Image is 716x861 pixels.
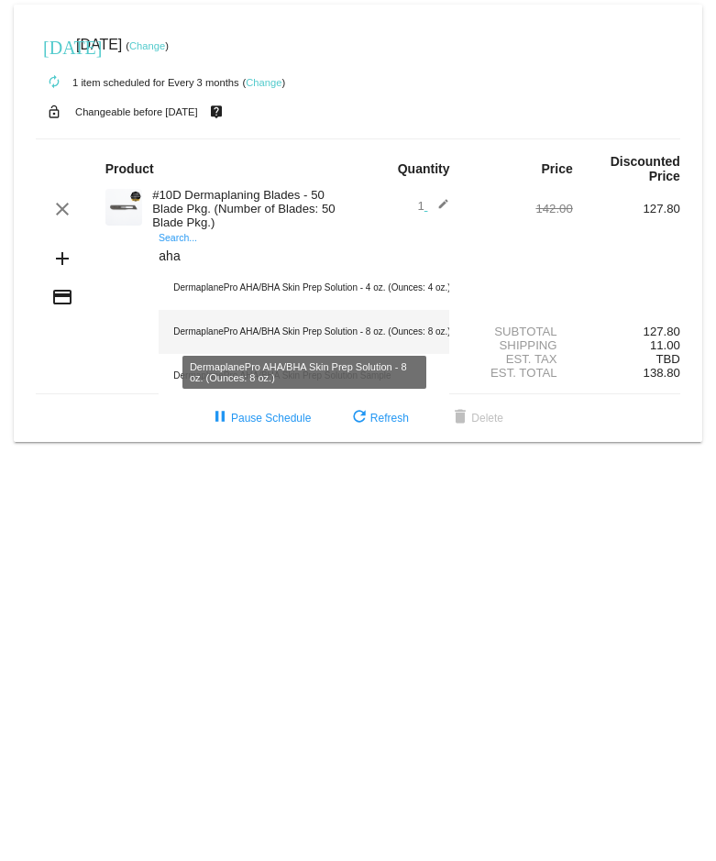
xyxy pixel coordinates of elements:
strong: Price [542,161,573,176]
div: 142.00 [466,202,573,215]
mat-icon: live_help [205,100,227,124]
mat-icon: pause [209,407,231,429]
mat-icon: edit [427,198,449,220]
div: Est. Total [466,366,573,380]
small: ( ) [243,77,286,88]
div: #10D Dermaplaning Blades - 50 Blade Pkg. (Number of Blades: 50 Blade Pkg.) [143,188,358,229]
mat-icon: delete [449,407,471,429]
button: Pause Schedule [194,402,325,435]
mat-icon: clear [51,198,73,220]
strong: Discounted Price [611,154,680,183]
div: DermaplanePro AHA/BHA Skin Prep Solution - 8 oz. (Ounces: 8 oz.) [159,310,449,354]
span: TBD [656,352,680,366]
mat-icon: add [51,248,73,270]
span: 138.80 [644,366,680,380]
mat-icon: lock_open [43,100,65,124]
span: Refresh [348,412,409,425]
small: 1 item scheduled for Every 3 months [36,77,239,88]
span: 11.00 [650,338,680,352]
mat-icon: [DATE] [43,35,65,57]
div: 127.80 [573,325,680,338]
mat-icon: credit_card [51,286,73,308]
div: DermaplanePro AHA/BHA Skin Prep Solution - 4 oz. (Ounces: 4 oz.) [159,266,449,310]
span: 1 [417,199,449,213]
small: ( ) [126,40,169,51]
small: Changeable before [DATE] [75,106,198,117]
strong: Product [105,161,154,176]
mat-icon: autorenew [43,72,65,94]
div: DermaplanePro AHA/BHA Skin Prep Solution Sample [159,354,449,398]
div: Shipping [466,338,573,352]
strong: Quantity [398,161,450,176]
input: Search... [159,249,449,264]
mat-icon: refresh [348,407,370,429]
span: Pause Schedule [209,412,311,425]
button: Refresh [334,402,424,435]
a: Change [129,40,165,51]
a: Change [246,77,281,88]
div: Subtotal [466,325,573,338]
span: Delete [449,412,503,425]
div: 127.80 [573,202,680,215]
button: Delete [435,402,518,435]
div: Est. Tax [466,352,573,366]
img: dermaplanepro-10d-dermaplaning-blade-close-up.png [105,189,142,226]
